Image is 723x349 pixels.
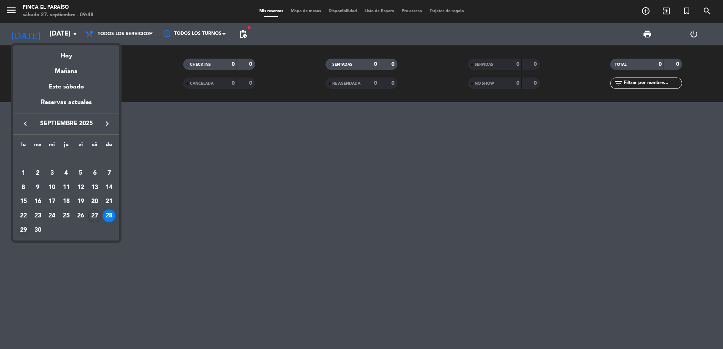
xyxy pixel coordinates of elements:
[100,119,114,129] button: keyboard_arrow_right
[45,140,59,152] th: miércoles
[31,140,45,152] th: martes
[88,140,102,152] th: sábado
[88,180,102,195] td: 13 de septiembre de 2025
[88,166,102,180] td: 6 de septiembre de 2025
[31,209,44,222] div: 23
[74,195,87,208] div: 19
[19,119,32,129] button: keyboard_arrow_left
[31,223,45,237] td: 30 de septiembre de 2025
[88,181,101,194] div: 13
[13,98,119,113] div: Reservas actuales
[31,195,44,208] div: 16
[102,194,116,209] td: 21 de septiembre de 2025
[16,166,31,180] td: 1 de septiembre de 2025
[88,209,102,223] td: 27 de septiembre de 2025
[17,181,30,194] div: 8
[31,167,44,180] div: 2
[13,45,119,61] div: Hoy
[45,166,59,180] td: 3 de septiembre de 2025
[31,181,44,194] div: 9
[45,181,58,194] div: 10
[17,167,30,180] div: 1
[45,167,58,180] div: 3
[60,209,73,222] div: 25
[45,180,59,195] td: 10 de septiembre de 2025
[59,209,73,223] td: 25 de septiembre de 2025
[31,224,44,237] div: 30
[60,181,73,194] div: 11
[17,224,30,237] div: 29
[59,180,73,195] td: 11 de septiembre de 2025
[74,167,87,180] div: 5
[103,181,115,194] div: 14
[16,194,31,209] td: 15 de septiembre de 2025
[13,61,119,76] div: Mañana
[59,194,73,209] td: 18 de septiembre de 2025
[102,140,116,152] th: domingo
[17,209,30,222] div: 22
[74,209,87,222] div: 26
[31,180,45,195] td: 9 de septiembre de 2025
[88,209,101,222] div: 27
[17,195,30,208] div: 15
[31,166,45,180] td: 2 de septiembre de 2025
[103,119,112,128] i: keyboard_arrow_right
[13,76,119,98] div: Este sábado
[45,194,59,209] td: 17 de septiembre de 2025
[102,166,116,180] td: 7 de septiembre de 2025
[73,194,88,209] td: 19 de septiembre de 2025
[102,209,116,223] td: 28 de septiembre de 2025
[59,166,73,180] td: 4 de septiembre de 2025
[103,209,115,222] div: 28
[16,152,116,166] td: SEP.
[45,209,59,223] td: 24 de septiembre de 2025
[21,119,30,128] i: keyboard_arrow_left
[16,180,31,195] td: 8 de septiembre de 2025
[103,167,115,180] div: 7
[74,181,87,194] div: 12
[31,194,45,209] td: 16 de septiembre de 2025
[60,167,73,180] div: 4
[60,195,73,208] div: 18
[103,195,115,208] div: 21
[73,209,88,223] td: 26 de septiembre de 2025
[73,140,88,152] th: viernes
[31,209,45,223] td: 23 de septiembre de 2025
[16,223,31,237] td: 29 de septiembre de 2025
[32,119,100,129] span: septiembre 2025
[88,167,101,180] div: 6
[73,166,88,180] td: 5 de septiembre de 2025
[59,140,73,152] th: jueves
[102,180,116,195] td: 14 de septiembre de 2025
[16,140,31,152] th: lunes
[45,195,58,208] div: 17
[16,209,31,223] td: 22 de septiembre de 2025
[88,195,101,208] div: 20
[73,180,88,195] td: 12 de septiembre de 2025
[45,209,58,222] div: 24
[88,194,102,209] td: 20 de septiembre de 2025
